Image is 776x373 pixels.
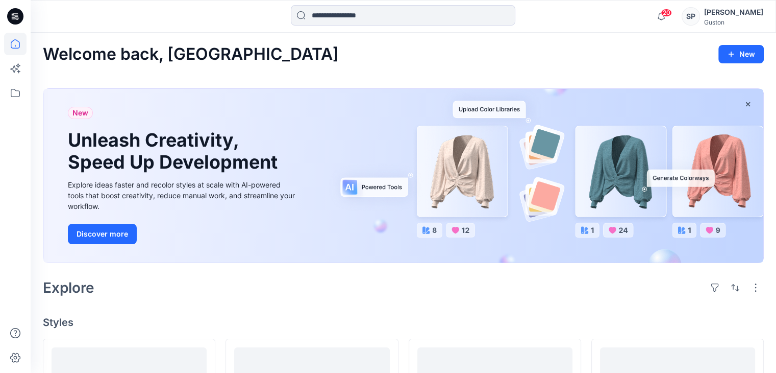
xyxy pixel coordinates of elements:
button: New [718,45,764,63]
h4: Styles [43,316,764,329]
h1: Unleash Creativity, Speed Up Development [68,129,282,173]
span: 20 [661,9,672,17]
div: SP [682,7,700,26]
h2: Explore [43,279,94,296]
span: New [72,107,88,119]
a: Discover more [68,224,297,244]
div: Guston [704,18,763,26]
button: Discover more [68,224,137,244]
h2: Welcome back, [GEOGRAPHIC_DATA] [43,45,339,64]
div: [PERSON_NAME] [704,6,763,18]
div: Explore ideas faster and recolor styles at scale with AI-powered tools that boost creativity, red... [68,179,297,212]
